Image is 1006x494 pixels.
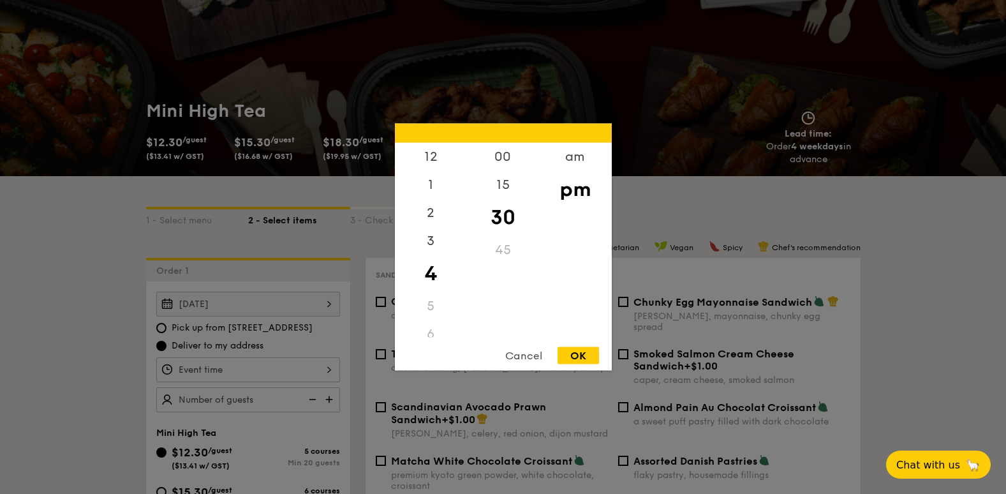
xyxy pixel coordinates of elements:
div: Cancel [492,347,555,364]
span: Chat with us [896,459,960,471]
div: am [539,143,611,171]
div: 6 [395,320,467,348]
div: pm [539,171,611,208]
div: 30 [467,199,539,236]
div: 45 [467,236,539,264]
div: 4 [395,255,467,292]
div: 12 [395,143,467,171]
div: OK [558,347,599,364]
div: 00 [467,143,539,171]
button: Chat with us🦙 [886,451,991,479]
div: 3 [395,227,467,255]
div: 1 [395,171,467,199]
span: 🦙 [965,458,980,472]
div: 5 [395,292,467,320]
div: 2 [395,199,467,227]
div: 15 [467,171,539,199]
